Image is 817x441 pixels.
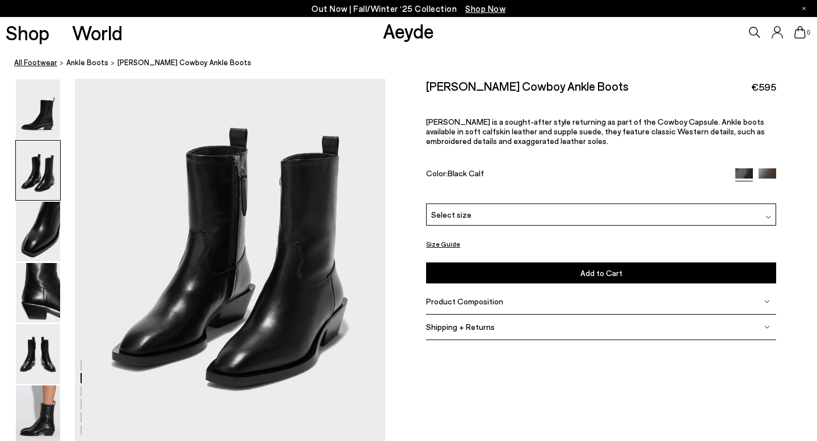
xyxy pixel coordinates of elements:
[16,141,60,200] img: Luis Leather Cowboy Ankle Boots - Image 2
[66,58,108,67] span: ankle boots
[426,168,724,181] div: Color:
[764,299,770,304] img: svg%3E
[16,79,60,139] img: Luis Leather Cowboy Ankle Boots - Image 1
[431,209,471,220] span: Select size
[426,262,776,283] button: Add to Cart
[426,117,776,146] p: [PERSON_NAME] is a sought-after style returning as part of the Cowboy Capsule. Ankle boots availa...
[66,57,108,69] a: ankle boots
[765,214,771,220] img: svg%3E
[72,23,123,43] a: World
[580,268,622,278] span: Add to Cart
[117,57,251,69] span: [PERSON_NAME] Cowboy Ankle Boots
[426,296,503,306] span: Product Composition
[751,80,776,94] span: €595
[806,29,811,36] span: 0
[16,263,60,323] img: Luis Leather Cowboy Ankle Boots - Image 4
[426,79,629,93] h2: [PERSON_NAME] Cowboy Ankle Boots
[794,26,806,39] a: 0
[426,322,495,332] span: Shipping + Returns
[16,324,60,384] img: Luis Leather Cowboy Ankle Boots - Image 5
[383,19,434,43] a: Aeyde
[426,237,460,251] button: Size Guide
[16,202,60,261] img: Luis Leather Cowboy Ankle Boots - Image 3
[6,23,49,43] a: Shop
[764,324,770,330] img: svg%3E
[14,57,57,69] a: All Footwear
[465,3,506,14] span: Navigate to /collections/new-in
[311,2,506,16] p: Out Now | Fall/Winter ‘25 Collection
[14,48,817,79] nav: breadcrumb
[448,168,484,177] span: Black Calf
